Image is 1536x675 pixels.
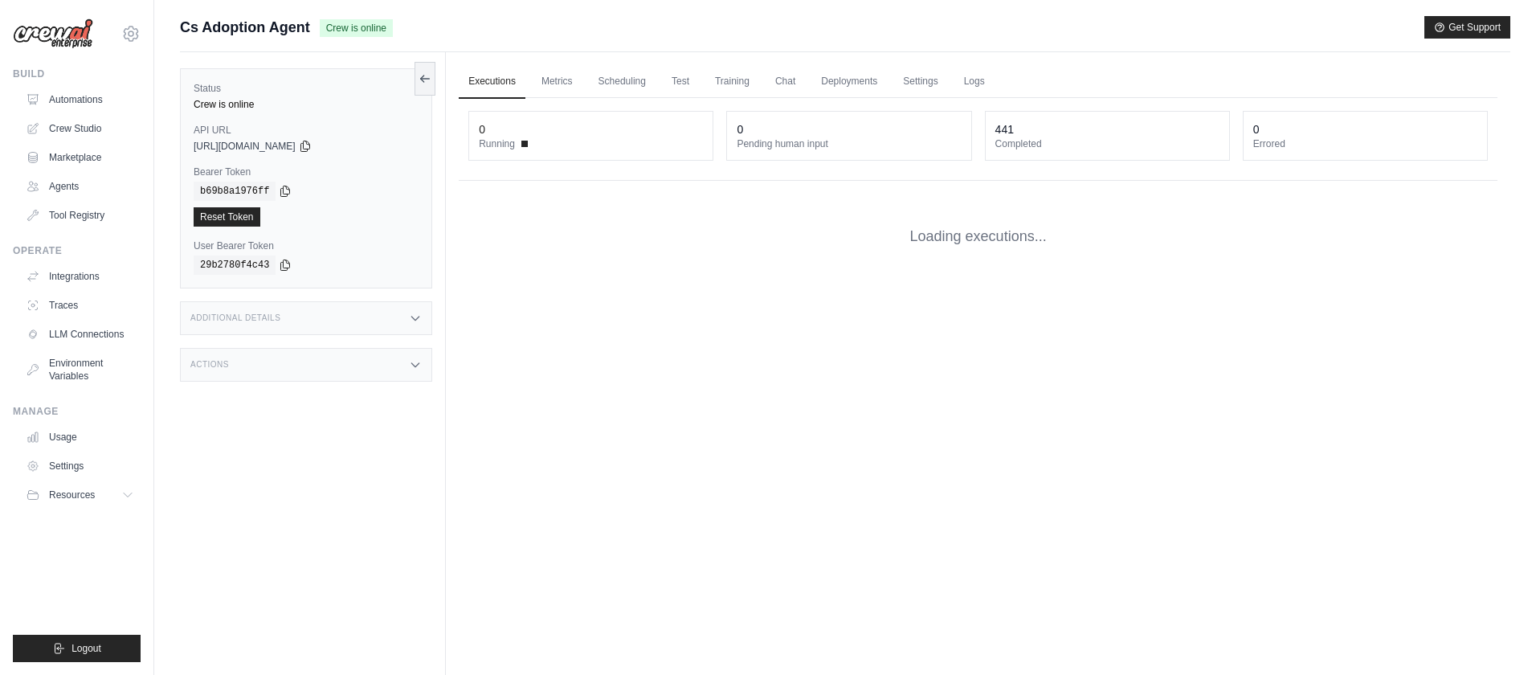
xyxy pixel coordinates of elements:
[320,19,393,37] span: Crew is online
[479,121,485,137] div: 0
[19,116,141,141] a: Crew Studio
[13,18,93,49] img: Logo
[13,244,141,257] div: Operate
[589,65,656,99] a: Scheduling
[995,121,1014,137] div: 441
[1253,121,1260,137] div: 0
[705,65,759,99] a: Training
[49,489,95,501] span: Resources
[19,292,141,318] a: Traces
[190,360,229,370] h3: Actions
[71,642,101,655] span: Logout
[19,145,141,170] a: Marketplace
[19,424,141,450] a: Usage
[13,405,141,418] div: Manage
[190,313,280,323] h3: Additional Details
[194,256,276,275] code: 29b2780f4c43
[194,82,419,95] label: Status
[19,202,141,228] a: Tool Registry
[194,239,419,252] label: User Bearer Token
[194,182,276,201] code: b69b8a1976ff
[737,137,961,150] dt: Pending human input
[662,65,699,99] a: Test
[1424,16,1510,39] button: Get Support
[479,137,515,150] span: Running
[19,453,141,479] a: Settings
[194,140,296,153] span: [URL][DOMAIN_NAME]
[737,121,743,137] div: 0
[194,166,419,178] label: Bearer Token
[19,87,141,112] a: Automations
[19,350,141,389] a: Environment Variables
[194,124,419,137] label: API URL
[194,98,419,111] div: Crew is online
[459,65,525,99] a: Executions
[954,65,995,99] a: Logs
[180,16,310,39] span: Cs Adoption Agent
[19,264,141,289] a: Integrations
[811,65,887,99] a: Deployments
[995,137,1219,150] dt: Completed
[766,65,805,99] a: Chat
[19,321,141,347] a: LLM Connections
[19,174,141,199] a: Agents
[532,65,582,99] a: Metrics
[459,200,1497,273] div: Loading executions...
[13,635,141,662] button: Logout
[194,207,260,227] a: Reset Token
[1253,137,1477,150] dt: Errored
[13,67,141,80] div: Build
[19,482,141,508] button: Resources
[893,65,947,99] a: Settings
